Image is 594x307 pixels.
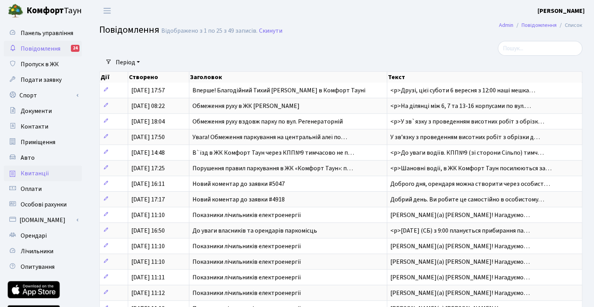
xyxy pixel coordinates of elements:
[192,164,353,173] span: Порушення правил паркування в ЖК «Комфорт Таун»: п…
[387,72,582,83] th: Текст
[390,226,530,235] span: <p>[DATE] (СБ) з 9:00 планується прибирання па…
[390,86,535,95] span: <p>Друзі, цієї суботи 6 вересня з 12:00 наші мешка…
[131,258,165,266] span: [DATE] 11:10
[557,21,582,30] li: Список
[192,226,317,235] span: До уваги власників та орендарів паркомісць
[390,242,530,251] span: [PERSON_NAME](а) [PERSON_NAME]! Нагадуємо…
[21,122,48,131] span: Контакти
[192,148,354,157] span: В`їзд в ЖК Комфорт Таун через КПП№9 тимчасово не п…
[4,72,82,88] a: Подати заявку
[487,17,594,34] nav: breadcrumb
[4,41,82,56] a: Повідомлення24
[21,60,59,69] span: Пропуск в ЖК
[390,289,530,297] span: [PERSON_NAME](а) [PERSON_NAME]! Нагадуємо…
[498,41,582,56] input: Пошук...
[259,27,282,35] a: Скинути
[131,148,165,157] span: [DATE] 14:48
[21,169,49,178] span: Квитанції
[131,133,165,141] span: [DATE] 17:50
[26,4,82,18] span: Таун
[21,76,62,84] span: Подати заявку
[131,180,165,188] span: [DATE] 16:11
[21,138,55,146] span: Приміщення
[390,273,530,282] span: [PERSON_NAME](а) [PERSON_NAME]! Нагадуємо…
[390,195,544,204] span: Добрий день. Ви робите це самостійно в особистому…
[192,289,301,297] span: Показники лічильників електроенергії
[131,195,165,204] span: [DATE] 17:17
[4,56,82,72] a: Пропуск в ЖК
[21,247,53,256] span: Лічильники
[4,243,82,259] a: Лічильники
[4,197,82,212] a: Особові рахунки
[192,133,347,141] span: Увага! Обмеження паркування на центральній алеї по…
[390,102,531,110] span: <p>На ділянці між 6, 7 та 13-16 корпусами по вул.…
[390,117,544,126] span: <p>У зв`язку з проведенням висотних робіт з обрізк…
[4,103,82,119] a: Документи
[538,6,585,16] a: [PERSON_NAME]
[192,273,301,282] span: Показники лічильників електроенергії
[4,150,82,166] a: Авто
[192,211,301,219] span: Показники лічильників електроенергії
[21,44,60,53] span: Повідомлення
[21,200,67,209] span: Особові рахунки
[100,72,128,83] th: Дії
[4,88,82,103] a: Спорт
[26,4,64,17] b: Комфорт
[390,258,530,266] span: [PERSON_NAME](а) [PERSON_NAME]! Нагадуємо…
[4,119,82,134] a: Контакти
[71,45,79,52] div: 24
[192,86,365,95] span: Вперше! Благодійний Тихий [PERSON_NAME] в Комфорт Тауні
[131,242,165,251] span: [DATE] 11:10
[4,134,82,150] a: Приміщення
[99,23,159,37] span: Повідомлення
[21,107,52,115] span: Документи
[538,7,585,15] b: [PERSON_NAME]
[128,72,189,83] th: Створено
[4,259,82,275] a: Опитування
[97,4,117,17] button: Переключити навігацію
[8,3,23,19] img: logo.png
[499,21,513,29] a: Admin
[4,212,82,228] a: [DOMAIN_NAME]
[390,180,550,188] span: Доброго дня, орендаря можна створити через особист…
[131,211,165,219] span: [DATE] 11:10
[390,148,544,157] span: <p>До уваги водіїв. КПП№9 (зі сторони Сільпо) тимч…
[192,102,300,110] span: Обмеження руху в ЖК [PERSON_NAME]
[192,180,285,188] span: Новий коментар до заявки #5047
[390,211,530,219] span: [PERSON_NAME](а) [PERSON_NAME]! Нагадуємо…
[192,117,343,126] span: Обмеження руху вздовж парку по вул. Регенераторній
[192,195,285,204] span: Новий коментар до заявки #4918
[131,273,165,282] span: [DATE] 11:11
[113,56,143,69] a: Період
[21,153,35,162] span: Авто
[131,117,165,126] span: [DATE] 18:04
[192,242,301,251] span: Показники лічильників електроенергії
[390,133,540,141] span: У звʼязку з проведенням висотних робіт з обрізки д…
[21,263,55,271] span: Опитування
[131,86,165,95] span: [DATE] 17:57
[4,25,82,41] a: Панель управління
[131,102,165,110] span: [DATE] 08:22
[21,29,73,37] span: Панель управління
[522,21,557,29] a: Повідомлення
[189,72,387,83] th: Заголовок
[161,27,257,35] div: Відображено з 1 по 25 з 49 записів.
[192,258,301,266] span: Показники лічильників електроенергії
[4,181,82,197] a: Оплати
[390,164,552,173] span: <p>Шановні водії, в ЖК Комфорт Таун посилюються за…
[131,289,165,297] span: [DATE] 11:12
[21,231,47,240] span: Орендарі
[4,166,82,181] a: Квитанції
[131,164,165,173] span: [DATE] 17:25
[131,226,165,235] span: [DATE] 16:50
[21,185,42,193] span: Оплати
[4,228,82,243] a: Орендарі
